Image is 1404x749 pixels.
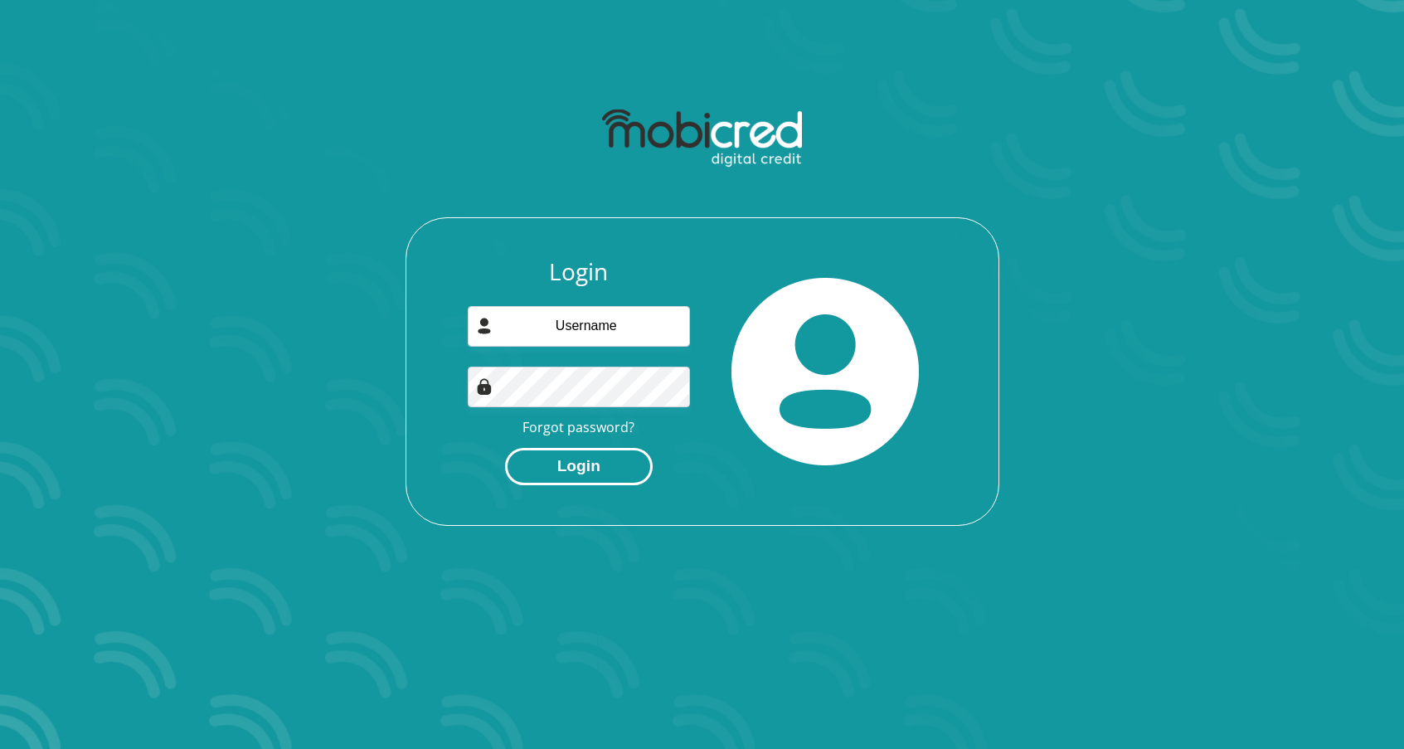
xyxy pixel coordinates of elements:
img: user-icon image [476,318,493,334]
a: Forgot password? [522,418,634,436]
button: Login [505,448,653,485]
input: Username [468,306,690,347]
img: Image [476,378,493,395]
h3: Login [468,258,690,286]
img: mobicred logo [602,109,802,168]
